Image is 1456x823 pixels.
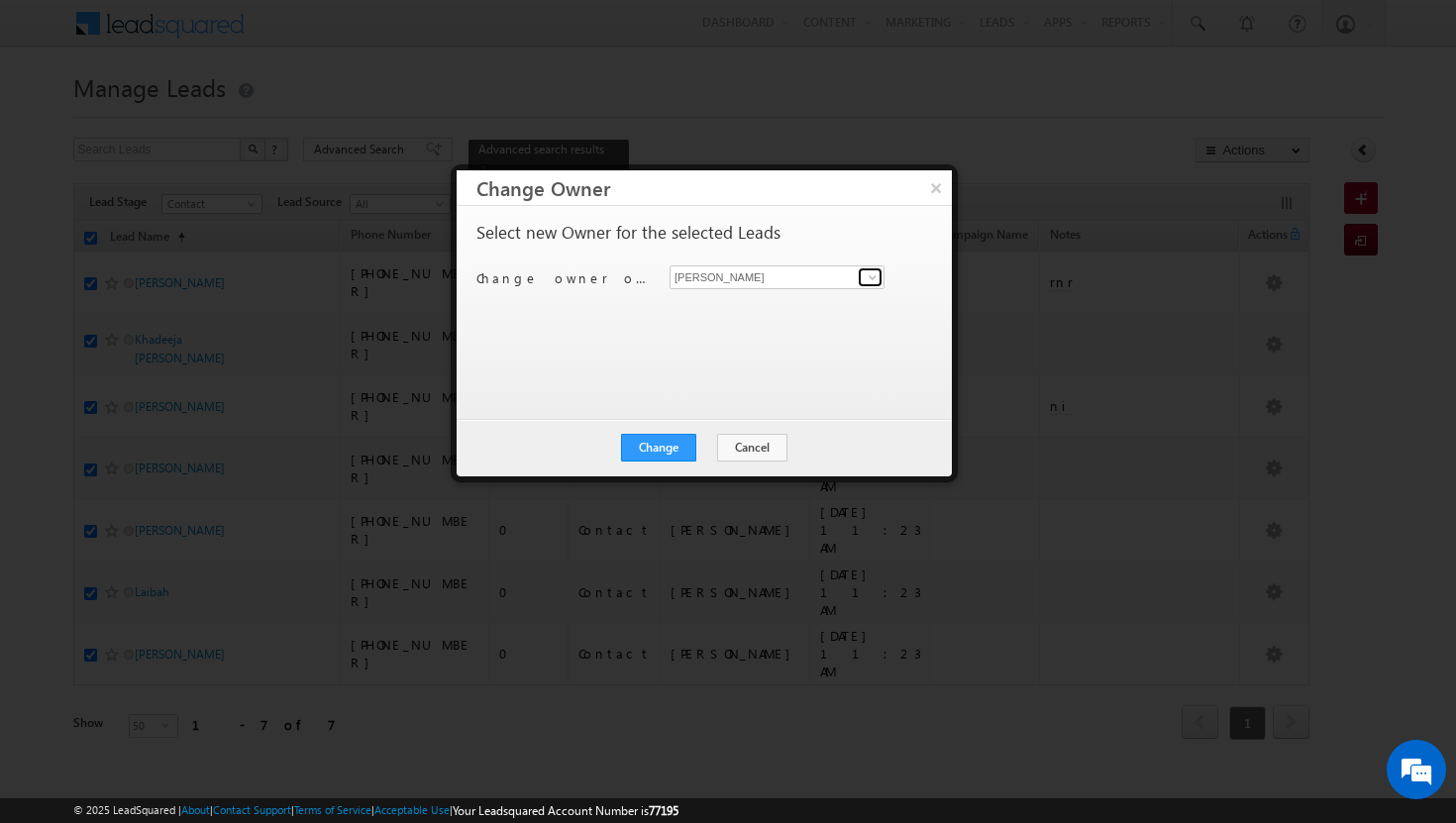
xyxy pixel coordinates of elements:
div: Chat with us now [103,104,333,130]
button: Cancel [717,434,787,462]
p: Change owner of 7 leads to [476,269,655,287]
a: Show All Items [858,267,883,287]
input: Type to Search [670,265,884,289]
a: Contact Support [213,803,291,816]
span: 77195 [649,803,678,818]
a: About [181,803,210,816]
p: Select new Owner for the selected Leads [476,224,780,242]
textarea: Type your message and hit 'Enter' [26,183,362,593]
span: © 2025 LeadSquared | | | | | [73,801,678,820]
h3: Change Owner [476,170,952,205]
div: Minimize live chat window [325,10,372,57]
img: d_60004797649_company_0_60004797649 [34,104,83,130]
button: Change [621,434,696,462]
a: Terms of Service [294,803,371,816]
span: Your Leadsquared Account Number is [453,803,678,818]
a: Acceptable Use [374,803,450,816]
button: × [920,170,952,205]
em: Start Chat [269,610,360,637]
